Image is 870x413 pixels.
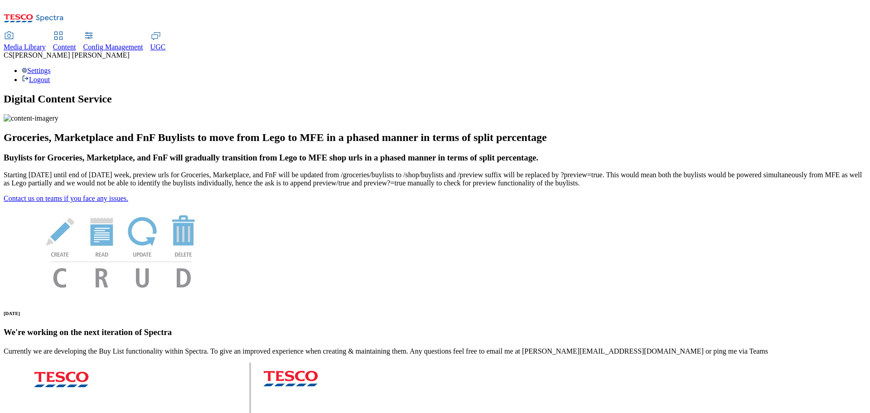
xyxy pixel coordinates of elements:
[4,311,866,316] h6: [DATE]
[4,327,866,337] h3: We're working on the next iteration of Spectra
[4,153,866,163] h3: Buylists for Groceries, Marketplace, and FnF will gradually transition from Lego to MFE shop urls...
[83,43,143,51] span: Config Management
[4,51,13,59] span: CS
[4,171,866,187] p: Starting [DATE] until end of [DATE] week, preview urls for Groceries, Marketplace, and FnF will b...
[4,347,866,355] p: Currently we are developing the Buy List functionality within Spectra. To give an improved experi...
[4,43,46,51] span: Media Library
[83,32,143,51] a: Config Management
[4,194,128,202] a: Contact us on teams if you face any issues.
[4,93,866,105] h1: Digital Content Service
[4,32,46,51] a: Media Library
[53,32,76,51] a: Content
[4,203,239,297] img: News Image
[150,32,166,51] a: UGC
[4,131,866,144] h2: Groceries, Marketplace and FnF Buylists to move from Lego to MFE in a phased manner in terms of s...
[13,51,130,59] span: [PERSON_NAME] [PERSON_NAME]
[150,43,166,51] span: UGC
[22,76,50,83] a: Logout
[22,67,51,74] a: Settings
[53,43,76,51] span: Content
[4,114,58,122] img: content-imagery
